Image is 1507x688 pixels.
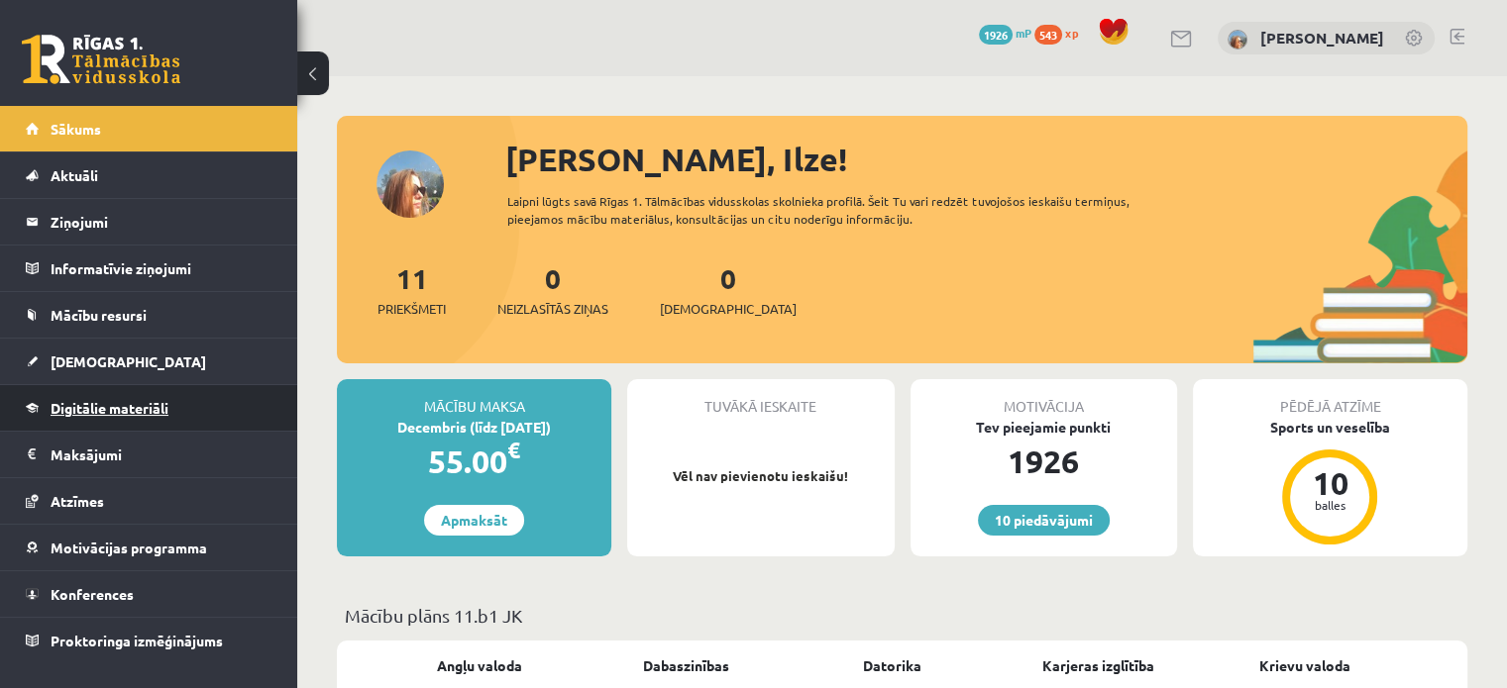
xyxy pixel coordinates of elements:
div: Sports un veselība [1193,417,1467,438]
div: balles [1300,499,1359,511]
span: Priekšmeti [377,299,446,319]
a: Maksājumi [26,432,272,477]
span: [DEMOGRAPHIC_DATA] [660,299,797,319]
a: 0[DEMOGRAPHIC_DATA] [660,260,797,319]
span: Sākums [51,120,101,138]
p: Mācību plāns 11.b1 JK [345,602,1459,629]
a: 0Neizlasītās ziņas [497,260,608,319]
a: Digitālie materiāli [26,385,272,431]
a: Aktuāli [26,152,272,198]
span: mP [1016,25,1031,41]
span: Neizlasītās ziņas [497,299,608,319]
span: € [507,436,520,464]
span: Konferences [51,585,134,603]
div: [PERSON_NAME], Ilze! [505,136,1467,183]
a: Apmaksāt [424,505,524,536]
legend: Informatīvie ziņojumi [51,246,272,291]
span: xp [1065,25,1078,41]
p: Vēl nav pievienotu ieskaišu! [637,466,884,486]
div: 1926 [911,438,1177,485]
a: Konferences [26,571,272,617]
a: Karjeras izglītība [1042,655,1154,676]
a: Mācību resursi [26,292,272,338]
span: Mācību resursi [51,306,147,324]
div: Tuvākā ieskaite [627,379,894,417]
a: Proktoringa izmēģinājums [26,618,272,663]
div: Pēdējā atzīme [1193,379,1467,417]
a: [PERSON_NAME] [1260,28,1384,48]
span: Aktuāli [51,166,98,184]
a: Angļu valoda [437,655,522,676]
legend: Maksājumi [51,432,272,477]
a: Ziņojumi [26,199,272,245]
a: 11Priekšmeti [377,260,446,319]
a: Atzīmes [26,478,272,524]
a: [DEMOGRAPHIC_DATA] [26,339,272,384]
a: Dabaszinības [643,655,729,676]
div: Decembris (līdz [DATE]) [337,417,611,438]
a: 10 piedāvājumi [978,505,1110,536]
a: Datorika [863,655,921,676]
span: [DEMOGRAPHIC_DATA] [51,352,206,370]
a: Informatīvie ziņojumi [26,246,272,291]
img: Ilze Behmane-Bergmane [1228,30,1247,49]
div: Tev pieejamie punkti [911,417,1177,438]
span: Atzīmes [51,492,104,510]
div: Mācību maksa [337,379,611,417]
a: Motivācijas programma [26,525,272,570]
a: 1926 mP [979,25,1031,41]
div: Motivācija [911,379,1177,417]
a: Sports un veselība 10 balles [1193,417,1467,547]
div: 10 [1300,467,1359,499]
span: Digitālie materiāli [51,399,168,417]
div: Laipni lūgts savā Rīgas 1. Tālmācības vidusskolas skolnieka profilā. Šeit Tu vari redzēt tuvojošo... [507,192,1186,228]
span: 1926 [979,25,1013,45]
div: 55.00 [337,438,611,485]
span: Proktoringa izmēģinājums [51,632,223,649]
a: 543 xp [1034,25,1088,41]
legend: Ziņojumi [51,199,272,245]
span: Motivācijas programma [51,539,207,556]
a: Rīgas 1. Tālmācības vidusskola [22,35,180,84]
span: 543 [1034,25,1062,45]
a: Sākums [26,106,272,151]
a: Krievu valoda [1259,655,1350,676]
